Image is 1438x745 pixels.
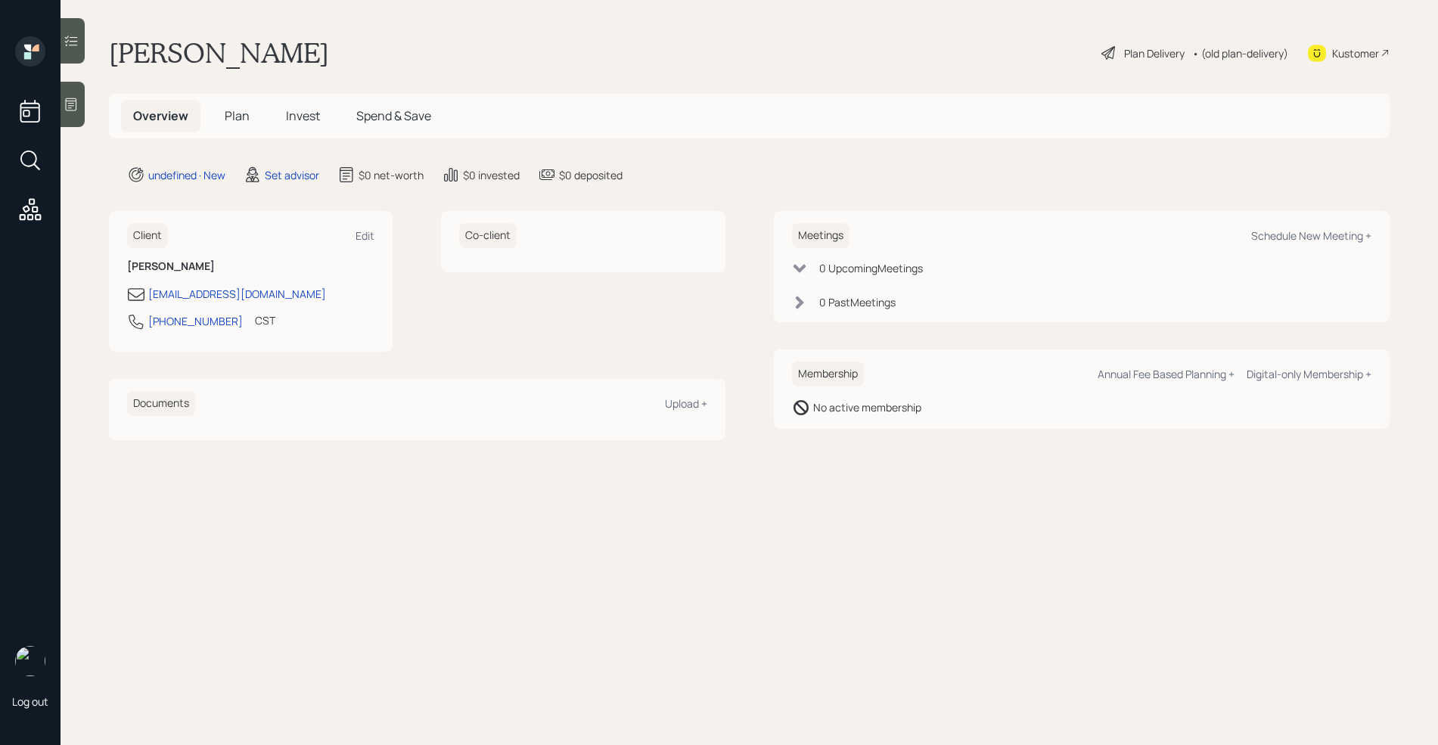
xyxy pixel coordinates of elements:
div: 0 Past Meeting s [819,294,896,310]
div: $0 invested [463,167,520,183]
div: 0 Upcoming Meeting s [819,260,923,276]
div: Set advisor [265,167,319,183]
h6: [PERSON_NAME] [127,260,374,273]
img: retirable_logo.png [15,646,45,676]
h6: Documents [127,391,195,416]
div: $0 net-worth [359,167,424,183]
div: CST [255,312,275,328]
span: Spend & Save [356,107,431,124]
span: Invest [286,107,320,124]
div: Plan Delivery [1124,45,1185,61]
h1: [PERSON_NAME] [109,36,329,70]
div: No active membership [813,399,921,415]
h6: Membership [792,362,864,386]
div: $0 deposited [559,167,623,183]
div: [EMAIL_ADDRESS][DOMAIN_NAME] [148,286,326,302]
div: Kustomer [1332,45,1379,61]
div: [PHONE_NUMBER] [148,313,243,329]
div: Annual Fee Based Planning + [1098,367,1235,381]
span: Overview [133,107,188,124]
h6: Co-client [459,223,517,248]
span: Plan [225,107,250,124]
div: Digital-only Membership + [1247,367,1371,381]
div: undefined · New [148,167,225,183]
div: Log out [12,694,48,709]
h6: Meetings [792,223,849,248]
div: Edit [356,228,374,243]
div: Upload + [665,396,707,411]
div: • (old plan-delivery) [1192,45,1288,61]
div: Schedule New Meeting + [1251,228,1371,243]
h6: Client [127,223,168,248]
